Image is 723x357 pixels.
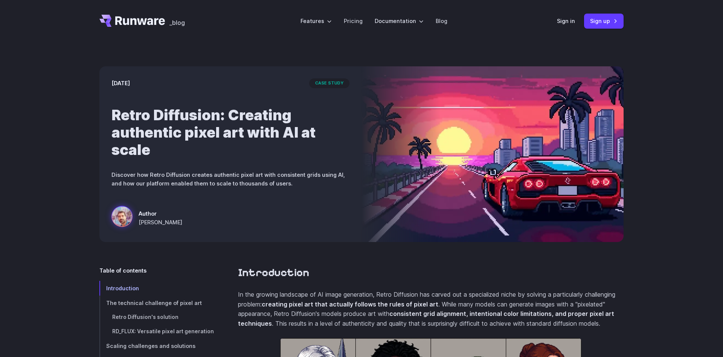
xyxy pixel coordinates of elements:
[262,300,438,308] strong: creating pixel art that actually follows the rules of pixel art
[238,266,309,279] a: Introduction
[557,17,575,25] a: Sign in
[99,281,214,296] a: Introduction
[99,15,165,27] a: Go to /
[139,218,182,227] span: [PERSON_NAME]
[436,17,447,25] a: Blog
[106,285,139,291] span: Introduction
[99,339,214,353] a: Scaling challenges and solutions
[238,290,624,328] p: In the growing landscape of AI image generation, Retro Diffusion has carved out a specialized nic...
[111,106,349,158] h1: Retro Diffusion: Creating authentic pixel art with AI at scale
[169,20,185,26] span: _blog
[361,66,624,242] img: a red sports car on a futuristic highway with a sunset and city skyline in the background, styled...
[139,209,182,218] span: Author
[584,14,624,28] a: Sign up
[112,328,214,334] span: RD_FLUX: Versatile pixel art generation
[309,78,349,88] span: case study
[344,17,363,25] a: Pricing
[111,79,130,87] time: [DATE]
[99,266,146,275] span: Table of contents
[106,343,195,349] span: Scaling challenges and solutions
[99,325,214,339] a: RD_FLUX: Versatile pixel art generation
[375,17,424,25] label: Documentation
[106,300,202,306] span: The technical challenge of pixel art
[111,206,182,230] a: a red sports car on a futuristic highway with a sunset and city skyline in the background, styled...
[112,314,178,320] span: Retro Diffusion's solution
[99,296,214,310] a: The technical challenge of pixel art
[169,15,185,27] a: _blog
[111,170,349,188] p: Discover how Retro Diffusion creates authentic pixel art with consistent grids using AI, and how ...
[99,310,214,325] a: Retro Diffusion's solution
[238,310,614,327] strong: consistent grid alignment, intentional color limitations, and proper pixel art techniques
[300,17,332,25] label: Features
